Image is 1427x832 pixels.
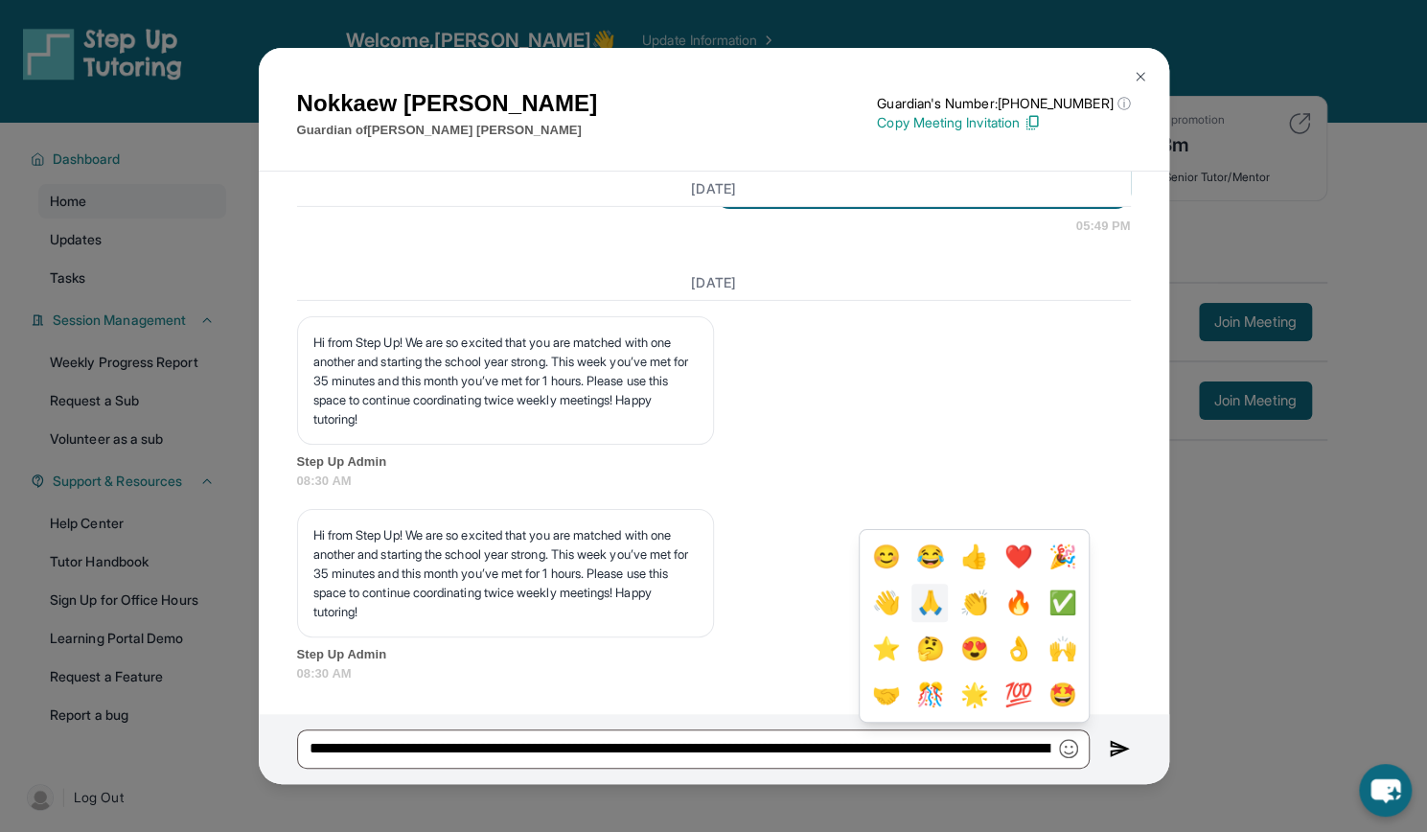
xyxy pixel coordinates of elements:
button: 👏 [955,584,992,622]
p: Guardian of [PERSON_NAME] [PERSON_NAME] [297,121,598,140]
span: 05:49 PM [1076,217,1131,236]
button: 🎊 [911,676,948,714]
button: 🎉 [1045,538,1081,576]
button: 😊 [867,538,904,576]
button: 🙌 [1045,630,1081,668]
button: ⭐ [867,630,904,668]
button: 😂 [911,538,948,576]
p: Hi from Step Up! We are so excited that you are matched with one another and starting the school ... [313,333,698,428]
p: Guardian's Number: [PHONE_NUMBER] [877,94,1130,113]
button: 💯 [1001,676,1037,714]
h3: [DATE] [297,179,1131,198]
span: ⓘ [1116,94,1130,113]
span: Step Up Admin [297,452,1131,472]
h1: Nokkaew [PERSON_NAME] [297,86,598,121]
img: Close Icon [1133,69,1148,84]
button: 👌 [1001,630,1037,668]
h3: [DATE] [297,273,1131,292]
img: Copy Icon [1024,114,1041,131]
button: 👍 [955,538,992,576]
p: Copy Meeting Invitation [877,113,1130,132]
button: chat-button [1359,764,1412,817]
button: ❤️ [1001,538,1037,576]
img: Send icon [1109,737,1131,760]
button: ✅ [1045,584,1081,622]
button: 👋 [867,584,904,622]
button: 🤝 [867,676,904,714]
span: Step Up Admin [297,645,1131,664]
p: Hi from Step Up! We are so excited that you are matched with one another and starting the school ... [313,525,698,621]
span: 08:30 AM [297,472,1131,491]
span: 08:30 AM [297,664,1131,683]
button: 🤩 [1045,676,1081,714]
button: 🔥 [1001,584,1037,622]
img: Emoji [1059,739,1078,758]
button: 🌟 [955,676,992,714]
button: 😍 [955,630,992,668]
button: 🙏 [911,584,948,622]
button: 🤔 [911,630,948,668]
